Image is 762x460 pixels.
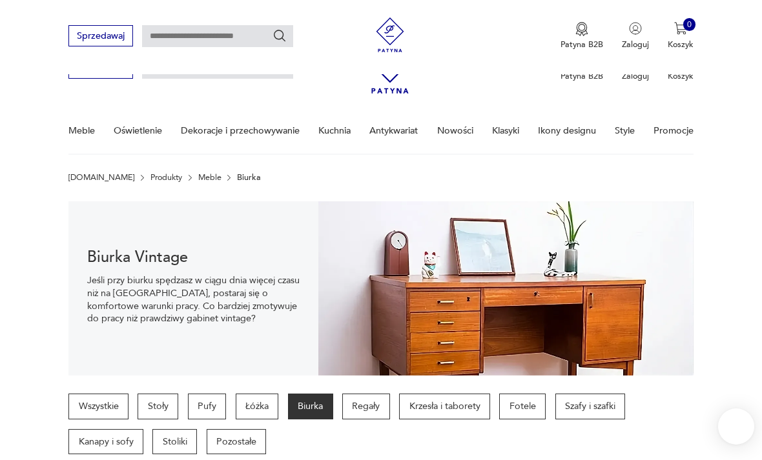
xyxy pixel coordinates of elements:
a: Dekoracje i przechowywanie [181,108,300,153]
iframe: Smartsupp widget button [718,408,754,445]
img: Ikona koszyka [674,22,687,35]
a: Promocje [654,108,694,153]
p: Biurka [237,173,261,182]
p: Koszyk [668,70,694,82]
img: 217794b411677fc89fd9d93ef6550404.webp [318,201,694,375]
a: Produkty [150,173,182,182]
p: Patyna B2B [561,70,603,82]
button: 0Koszyk [668,22,694,50]
a: Pozostałe [207,429,267,455]
a: Ikony designu [538,108,596,153]
a: Szafy i szafki [555,394,626,419]
a: Kanapy i sofy [68,429,143,455]
p: Koszyk [668,39,694,50]
a: Antykwariat [369,108,418,153]
img: Ikonka użytkownika [629,22,642,35]
a: Ikona medaluPatyna B2B [561,22,603,50]
h1: Biurka Vintage [87,251,300,265]
a: [DOMAIN_NAME] [68,173,134,182]
p: Patyna B2B [561,39,603,50]
a: Nowości [437,108,473,153]
a: Style [615,108,635,153]
a: Łóżka [236,394,279,419]
a: Wszystkie [68,394,129,419]
button: Szukaj [273,28,287,43]
p: Jeśli przy biurku spędzasz w ciągu dnia więcej czasu niż na [GEOGRAPHIC_DATA], postaraj się o kom... [87,274,300,325]
a: Krzesła i taborety [399,394,490,419]
button: Sprzedawaj [68,25,132,46]
a: Meble [198,173,221,182]
a: Oświetlenie [114,108,162,153]
a: Stoliki [152,429,197,455]
p: Zaloguj [622,70,649,82]
a: Fotele [499,394,546,419]
a: Kuchnia [318,108,351,153]
button: Patyna B2B [561,22,603,50]
button: Zaloguj [622,22,649,50]
a: Regały [342,394,390,419]
a: Stoły [138,394,178,419]
img: Ikona medalu [575,22,588,36]
a: Klasyki [492,108,519,153]
div: 0 [683,18,696,31]
a: Sprzedawaj [68,33,132,41]
img: Patyna - sklep z meblami i dekoracjami vintage [369,17,412,52]
a: Meble [68,108,95,153]
a: Pufy [188,394,227,419]
p: Zaloguj [622,39,649,50]
a: Biurka [288,394,333,419]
